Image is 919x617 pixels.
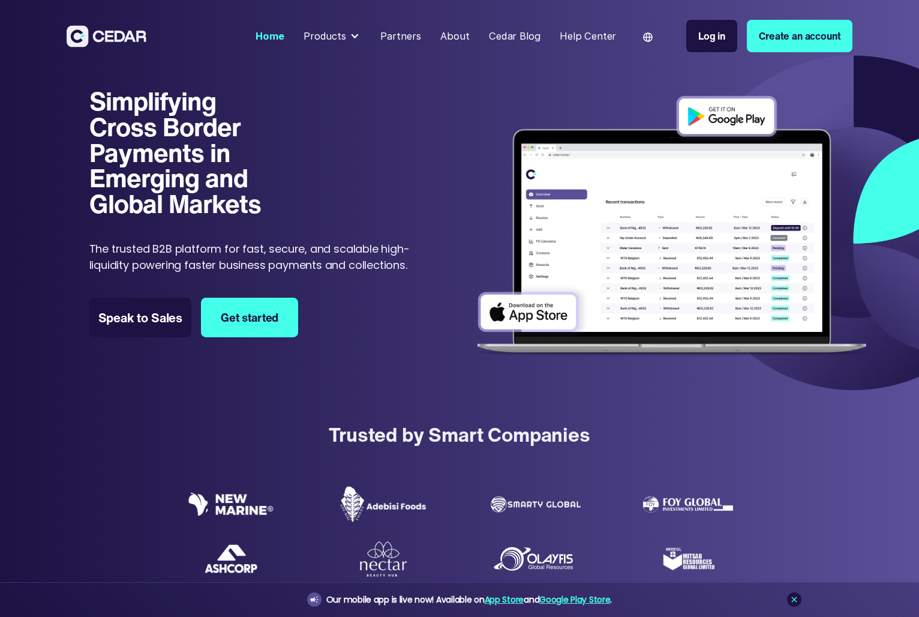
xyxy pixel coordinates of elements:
[338,486,428,523] img: Adebisi Foods logo
[643,496,733,513] img: Foy Global Investments Limited Logo
[560,29,616,44] div: Help Center
[643,32,653,42] img: world icon
[89,241,420,273] p: The trusted B2B platform for fast, secure, and scalable high-liquidity powering faster business p...
[304,29,346,44] div: Products
[356,540,410,578] img: Nectar Beauty Hub logo
[491,544,581,574] img: Olayfis global resources logo
[89,298,191,337] a: Speak to Sales
[661,532,715,586] img: Mitsab Resources Global Limited Logo
[555,23,621,50] a: Help Center
[204,544,258,574] img: Ashcorp Logo
[299,24,366,49] div: Products
[201,298,298,337] a: Get started
[468,88,875,366] img: Dashboard of transactions
[698,29,725,44] div: Log in
[376,23,426,50] a: Partners
[489,29,540,44] div: Cedar Blog
[440,29,469,44] div: About
[436,23,474,50] a: About
[747,20,852,53] a: Create an account
[380,29,421,44] div: Partners
[251,23,289,50] a: Home
[484,23,545,50] a: Cedar Blog
[686,20,737,53] a: Log in
[256,29,284,44] div: Home
[491,496,581,513] img: Smarty Global logo
[186,492,276,516] img: New Marine logo
[89,88,287,216] h1: Simplifying Cross Border Payments in Emerging and Global Markets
